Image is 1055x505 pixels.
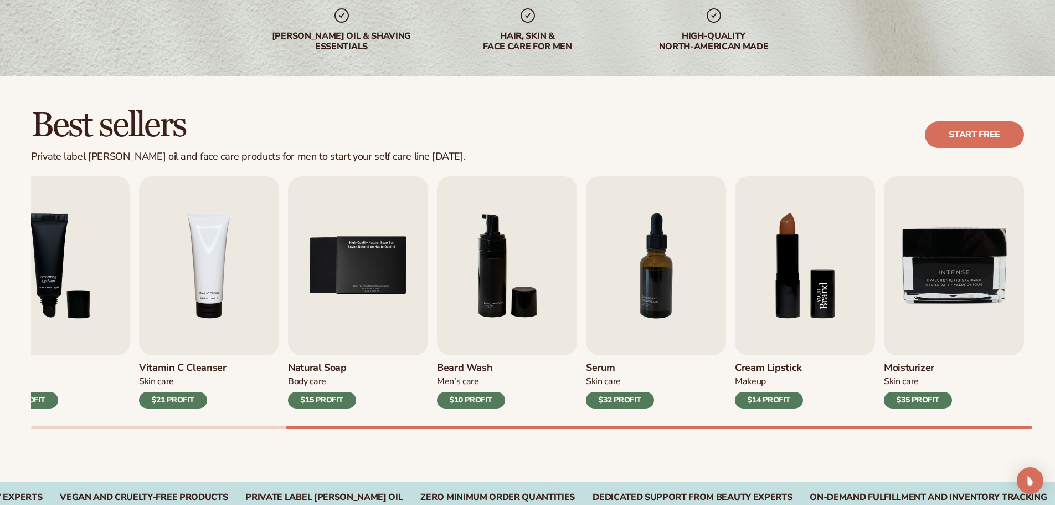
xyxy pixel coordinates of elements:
[643,31,785,52] div: High-quality North-american made
[288,176,428,409] a: 5 / 9
[288,392,356,409] div: $15 PROFIT
[735,176,875,355] img: Shopify Image 9
[437,176,577,409] a: 6 / 9
[271,31,413,52] div: [PERSON_NAME] oil & shaving essentials
[1017,467,1043,494] div: Open Intercom Messenger
[437,376,505,387] div: Men’s Care
[884,376,952,387] div: Skin Care
[31,107,465,144] h2: Best sellers
[586,392,654,409] div: $32 PROFIT
[586,376,654,387] div: Skin Care
[586,176,726,409] a: 7 / 9
[437,392,505,409] div: $10 PROFIT
[288,362,356,374] h3: Natural Soap
[925,121,1024,148] a: Start free
[139,362,227,374] h3: Vitamin C Cleanser
[735,176,875,409] a: 8 / 9
[60,492,228,503] div: Vegan and Cruelty-Free Products
[139,392,207,409] div: $21 PROFIT
[139,376,227,387] div: Skin Care
[288,376,356,387] div: Body Care
[457,31,599,52] div: hair, skin & face care for men
[735,376,803,387] div: Makeup
[735,362,803,374] h3: Cream Lipstick
[735,392,803,409] div: $14 PROFIT
[31,151,465,163] div: Private label [PERSON_NAME] oil and face care products for men to start your self care line [DATE].
[884,176,1024,409] a: 9 / 9
[586,362,654,374] h3: Serum
[884,362,952,374] h3: Moisturizer
[437,362,505,374] h3: Beard Wash
[810,492,1047,503] div: On-Demand Fulfillment and Inventory Tracking
[245,492,403,503] div: Private Label [PERSON_NAME] oil
[420,492,575,503] div: Zero Minimum Order QuantitieS
[593,492,792,503] div: Dedicated Support From Beauty Experts
[139,176,279,409] a: 4 / 9
[884,392,952,409] div: $35 PROFIT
